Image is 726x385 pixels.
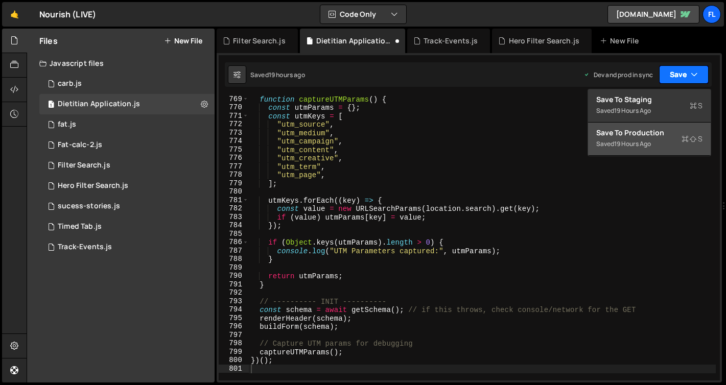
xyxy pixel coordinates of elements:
div: 771 [219,112,249,121]
div: Nourish (LIVE) [39,8,96,20]
div: Saved [596,138,702,150]
div: 786 [219,238,249,247]
div: 798 [219,339,249,348]
div: 794 [219,305,249,314]
div: 7002/25847.js [39,216,215,237]
button: Save [659,65,709,84]
div: New File [600,36,643,46]
div: Saved [596,105,702,117]
div: Dietitian Application.js [316,36,393,46]
div: Filter Search.js [233,36,286,46]
div: 780 [219,187,249,196]
div: 773 [219,129,249,137]
div: Dev and prod in sync [583,70,653,79]
div: 775 [219,146,249,154]
button: Code Only [320,5,406,23]
div: 7002/15633.js [39,74,215,94]
div: 793 [219,297,249,306]
button: Save to StagingS Saved19 hours ago [588,89,711,123]
div: 799 [219,348,249,356]
div: 776 [219,154,249,162]
div: 781 [219,196,249,205]
div: 7002/45930.js [39,94,215,114]
div: Saved [250,70,305,79]
div: 784 [219,221,249,230]
div: Fat-calc-2.js [58,140,102,150]
div: Track-Events.js [424,36,478,46]
div: 789 [219,263,249,272]
div: Save to Staging [596,94,702,105]
div: 790 [219,272,249,280]
div: Track-Events.js [58,243,112,252]
div: Hero Filter Search.js [58,181,128,190]
div: 7002/24097.js [39,196,215,216]
div: 769 [219,95,249,104]
div: 787 [219,247,249,255]
div: 778 [219,171,249,179]
div: 7002/15615.js [39,114,215,135]
div: 7002/13525.js [39,155,215,176]
button: New File [164,37,202,45]
div: Save to Production [596,128,702,138]
span: S [682,134,702,144]
div: 788 [219,255,249,263]
div: Hero Filter Search.js [509,36,579,46]
div: 7002/15634.js [39,135,215,155]
a: Fl [702,5,721,23]
h2: Files [39,35,58,46]
div: 800 [219,356,249,365]
div: 795 [219,314,249,323]
div: 779 [219,179,249,188]
div: 19 hours ago [614,139,651,148]
div: 19 hours ago [269,70,305,79]
a: [DOMAIN_NAME] [607,5,699,23]
div: 783 [219,213,249,222]
a: 🤙 [2,2,27,27]
div: fat.js [58,120,76,129]
div: 770 [219,103,249,112]
div: Javascript files [27,53,215,74]
div: 7002/44314.js [39,176,215,196]
div: sucess-stories.js [58,202,120,211]
div: 782 [219,204,249,213]
button: Save to ProductionS Saved19 hours ago [588,123,711,156]
div: 797 [219,331,249,340]
div: 772 [219,120,249,129]
div: Dietitian Application.js [58,100,140,109]
div: 7002/36051.js [39,237,215,257]
span: S [690,101,702,111]
div: 774 [219,137,249,146]
div: 801 [219,365,249,373]
div: carb.js [58,79,82,88]
div: 791 [219,280,249,289]
div: Timed Tab.js [58,222,102,231]
div: 19 hours ago [614,106,651,115]
div: 792 [219,288,249,297]
span: 1 [48,101,54,109]
div: 796 [219,322,249,331]
div: Filter Search.js [58,161,110,170]
div: 785 [219,230,249,238]
div: 777 [219,162,249,171]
